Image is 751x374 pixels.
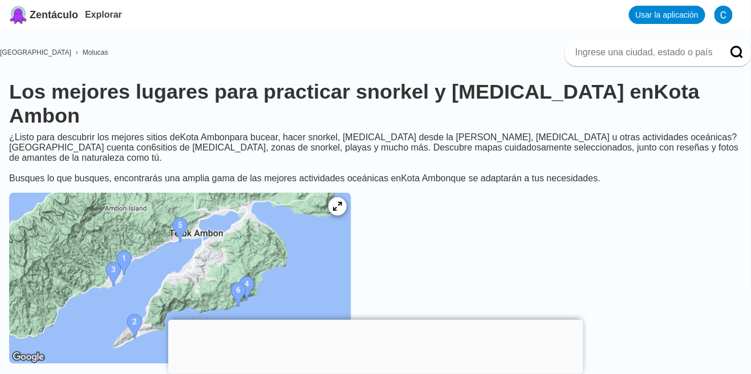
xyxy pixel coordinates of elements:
input: Ingrese una ciudad, estado o país [574,47,715,58]
font: para bucear, hacer snorkel, [MEDICAL_DATA] desde la [PERSON_NAME], [MEDICAL_DATA] u otras activid... [9,132,737,152]
button: Charo Velasco [710,1,742,29]
font: Busques lo que busques, encontrarás una amplia gama de las mejores actividades oceánicas en [9,173,401,183]
a: Molucas [83,48,108,56]
font: Kota Ambon [180,132,230,142]
font: Kota Ambon [401,173,451,183]
font: ¿Listo para descubrir los mejores sitios de [9,132,180,142]
font: Los mejores lugares para practicar snorkel y [MEDICAL_DATA] en [9,80,654,103]
a: Explorar [85,10,122,19]
img: Logotipo de Zentacle [9,6,27,24]
a: Usar la aplicación [629,6,706,24]
img: Charo Velasco [715,6,733,24]
font: 6 [151,143,156,152]
iframe: Anuncio [168,320,583,371]
font: que se adaptarán a tus necesidades. [451,173,600,183]
font: Kota Ambon [9,80,700,127]
font: Usar la aplicación [636,10,699,19]
a: Logotipo de ZentacleZentáculo [9,6,78,24]
font: sitios de [MEDICAL_DATA], zonas de snorkel, playas y mucho más. Descubre mapas cuidadosamente sel... [9,143,738,162]
font: Zentáculo [30,9,78,21]
img: Mapa del sitio de buceo de Kota Ambon [9,193,351,364]
font: › [76,48,78,56]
